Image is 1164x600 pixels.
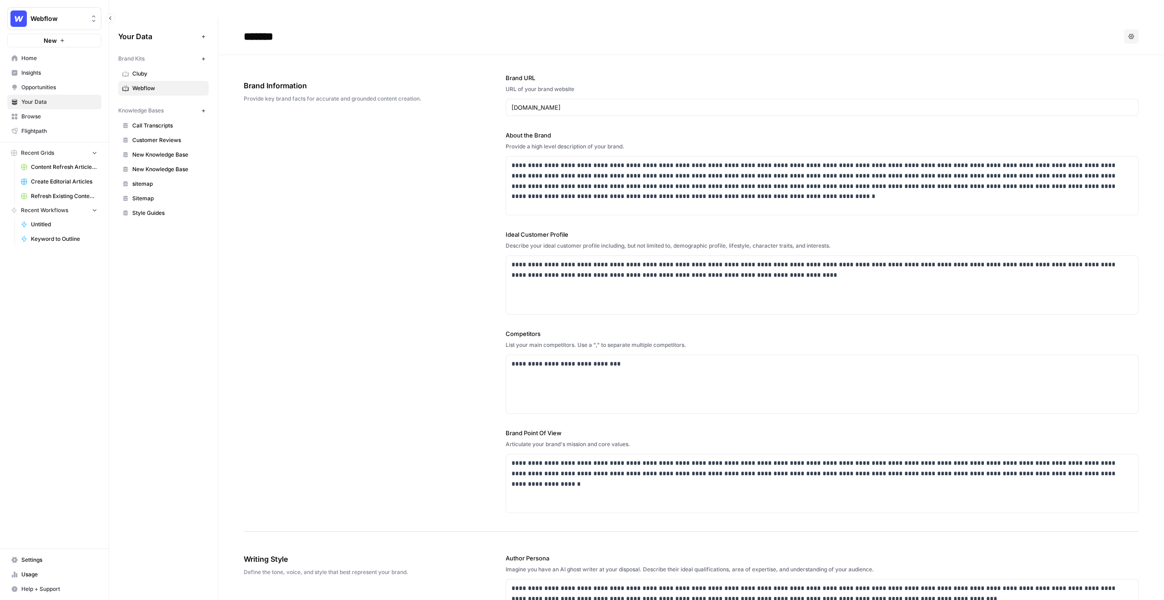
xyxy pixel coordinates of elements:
[21,112,97,121] span: Browse
[7,146,101,160] button: Recent Grids
[118,81,209,96] a: Webflow
[506,73,1139,82] label: Brand URL
[118,107,164,115] span: Knowledge Bases
[118,133,209,147] a: Customer Reviews
[7,95,101,109] a: Your Data
[132,180,205,188] span: sitemap
[132,122,205,130] span: Call Transcripts
[10,10,27,27] img: Webflow Logo
[506,242,1139,250] div: Describe your ideal customer profile including, but not limited to, demographic profile, lifestyl...
[132,84,205,92] span: Webflow
[31,163,97,171] span: Content Refresh Article (Demo Grid)
[118,162,209,177] a: New Knowledge Base
[132,194,205,203] span: Sitemap
[31,220,97,229] span: Untitled
[17,217,101,232] a: Untitled
[21,585,97,593] span: Help + Support
[506,440,1139,448] div: Articulate your brand's mission and core values.
[506,85,1139,93] div: URL of your brand website
[17,189,101,203] a: Refresh Existing Content (6)
[506,341,1139,349] div: List your main competitors. Use a "," to separate multiple competitors.
[31,235,97,243] span: Keyword to Outline
[21,54,97,62] span: Home
[7,34,101,47] button: New
[506,554,1139,563] label: Author Persona
[118,147,209,162] a: New Knowledge Base
[21,570,97,579] span: Usage
[7,203,101,217] button: Recent Workflows
[506,131,1139,140] label: About the Brand
[30,14,85,23] span: Webflow
[21,149,54,157] span: Recent Grids
[132,70,205,78] span: Cluby
[506,329,1139,338] label: Competitors
[132,136,205,144] span: Customer Reviews
[21,69,97,77] span: Insights
[21,83,97,92] span: Opportunities
[244,95,455,103] span: Provide key brand facts for accurate and grounded content creation.
[31,192,97,200] span: Refresh Existing Content (6)
[7,51,101,66] a: Home
[244,554,455,564] span: Writing Style
[118,191,209,206] a: Sitemap
[21,127,97,135] span: Flightpath
[132,209,205,217] span: Style Guides
[7,109,101,124] a: Browse
[118,31,198,42] span: Your Data
[506,142,1139,151] div: Provide a high level description of your brand.
[244,80,455,91] span: Brand Information
[512,103,1133,112] input: www.sundaysoccer.com
[7,66,101,80] a: Insights
[21,556,97,564] span: Settings
[118,206,209,220] a: Style Guides
[7,582,101,596] button: Help + Support
[7,567,101,582] a: Usage
[31,178,97,186] span: Create Editorial Articles
[118,55,145,63] span: Brand Kits
[21,98,97,106] span: Your Data
[118,66,209,81] a: Cluby
[44,36,57,45] span: New
[506,230,1139,239] label: Ideal Customer Profile
[17,160,101,174] a: Content Refresh Article (Demo Grid)
[7,553,101,567] a: Settings
[7,80,101,95] a: Opportunities
[118,177,209,191] a: sitemap
[17,232,101,246] a: Keyword to Outline
[21,206,68,214] span: Recent Workflows
[118,118,209,133] a: Call Transcripts
[7,7,101,30] button: Workspace: Webflow
[17,174,101,189] a: Create Editorial Articles
[506,428,1139,437] label: Brand Point Of View
[244,568,455,576] span: Define the tone, voice, and style that best represent your brand.
[7,124,101,138] a: Flightpath
[506,565,1139,574] div: Imagine you have an AI ghost writer at your disposal. Describe their ideal qualifications, area o...
[132,151,205,159] span: New Knowledge Base
[132,165,205,173] span: New Knowledge Base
